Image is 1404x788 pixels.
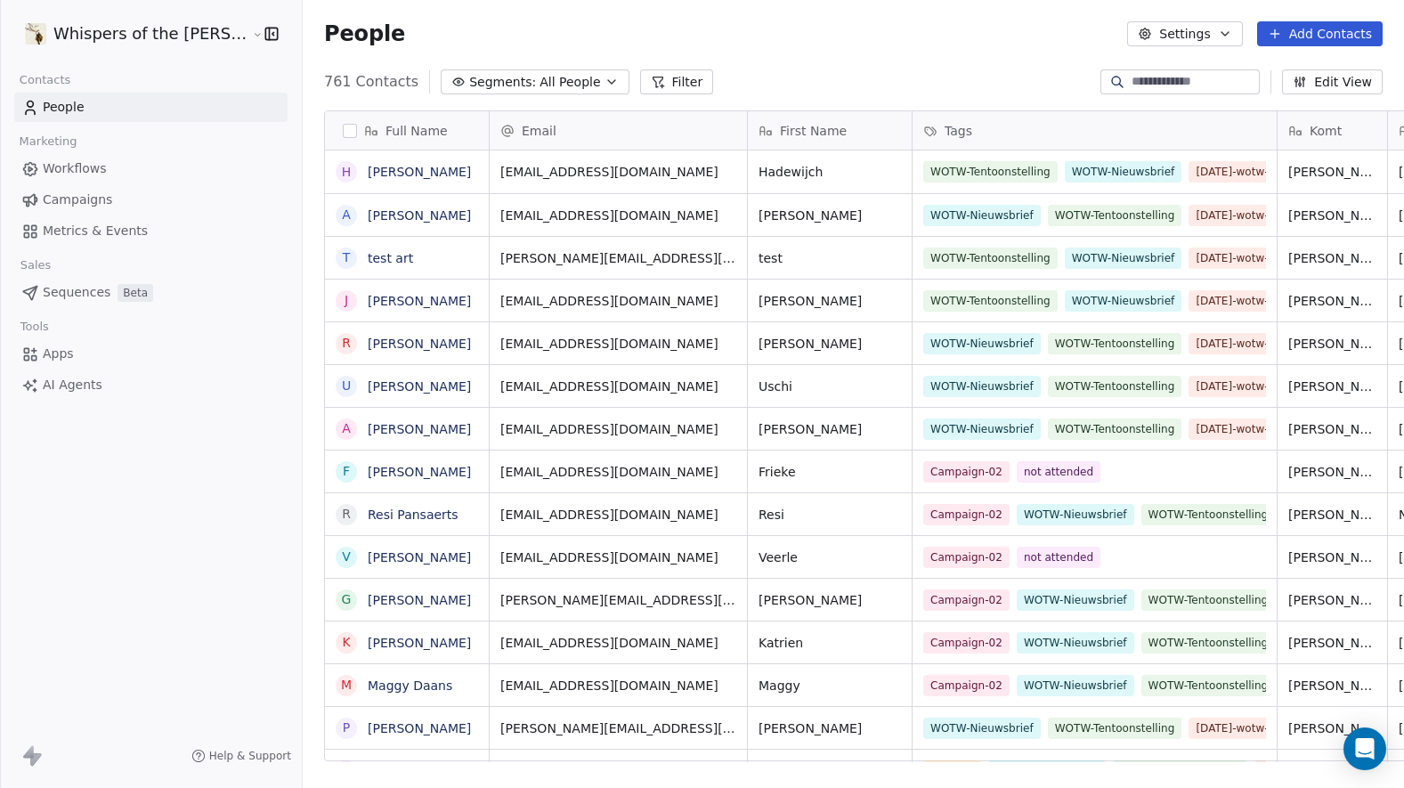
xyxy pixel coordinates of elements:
[923,290,1058,312] span: WOTW-Tentoonstelling
[342,419,351,438] div: A
[342,334,351,353] div: R
[1288,506,1376,524] span: [PERSON_NAME]
[500,207,736,224] span: [EMAIL_ADDRESS][DOMAIN_NAME]
[342,505,351,524] div: R
[1288,207,1376,224] span: [PERSON_NAME]
[43,376,102,394] span: AI Agents
[759,634,901,652] span: Katrien
[342,377,351,395] div: U
[209,749,291,763] span: Help & Support
[1288,249,1376,267] span: [PERSON_NAME]
[500,762,736,780] span: [PERSON_NAME][EMAIL_ADDRESS][PERSON_NAME][DOMAIN_NAME]
[1127,21,1242,46] button: Settings
[759,463,901,481] span: Frieke
[1113,760,1247,782] span: WOTW-Tentoonstelling
[500,463,736,481] span: [EMAIL_ADDRESS][DOMAIN_NAME]
[1189,161,1356,183] span: [DATE]-wotw-tentoonstelling
[923,418,1041,440] span: WOTW-Nieuwsbrief
[500,249,736,267] span: [PERSON_NAME][EMAIL_ADDRESS][PERSON_NAME][DOMAIN_NAME]
[759,548,901,566] span: Veerle
[21,19,239,49] button: Whispers of the [PERSON_NAME]
[540,73,600,92] span: All People
[759,378,901,395] span: Uschi
[342,590,352,609] div: G
[43,345,74,363] span: Apps
[325,150,490,762] div: grid
[1288,463,1376,481] span: [PERSON_NAME]
[324,20,405,47] span: People
[1017,547,1100,568] span: not attended
[759,677,901,695] span: Maggy
[368,379,471,394] a: [PERSON_NAME]
[12,252,59,279] span: Sales
[14,216,288,246] a: Metrics & Events
[43,283,110,302] span: Sequences
[342,163,352,182] div: H
[759,719,901,737] span: [PERSON_NAME]
[1189,718,1356,739] span: [DATE]-wotw-tentoonstelling
[1288,335,1376,353] span: [PERSON_NAME]
[368,636,471,650] a: [PERSON_NAME]
[343,719,350,737] div: P
[500,420,736,438] span: [EMAIL_ADDRESS][DOMAIN_NAME]
[43,222,148,240] span: Metrics & Events
[1282,69,1383,94] button: Edit View
[43,98,85,117] span: People
[368,721,471,735] a: [PERSON_NAME]
[759,762,901,780] span: [PERSON_NAME]
[500,335,736,353] span: [EMAIL_ADDRESS][DOMAIN_NAME]
[343,462,350,481] div: F
[500,506,736,524] span: [EMAIL_ADDRESS][DOMAIN_NAME]
[43,191,112,209] span: Campaigns
[469,73,536,92] span: Segments:
[945,122,972,140] span: Tags
[341,676,352,695] div: M
[1288,548,1376,566] span: [PERSON_NAME]
[1288,634,1376,652] span: [PERSON_NAME]
[345,291,348,310] div: J
[780,122,847,140] span: First Name
[490,111,747,150] div: Email
[923,461,1010,483] span: Campaign-02
[1288,292,1376,310] span: [PERSON_NAME]
[923,376,1041,397] span: WOTW-Nieuwsbrief
[1017,461,1100,483] span: not attended
[1189,205,1356,226] span: [DATE]-wotw-tentoonstelling
[14,278,288,307] a: SequencesBeta
[118,284,153,302] span: Beta
[368,422,471,436] a: [PERSON_NAME]
[368,508,459,522] a: Resi Pansaerts
[759,335,901,353] span: [PERSON_NAME]
[1065,161,1182,183] span: WOTW-Nieuwsbrief
[1288,677,1376,695] span: [PERSON_NAME]
[923,504,1010,525] span: Campaign-02
[1017,632,1134,654] span: WOTW-Nieuwsbrief
[1141,589,1276,611] span: WOTW-Tentoonstelling
[53,22,248,45] span: Whispers of the [PERSON_NAME]
[500,378,736,395] span: [EMAIL_ADDRESS][DOMAIN_NAME]
[14,370,288,400] a: AI Agents
[368,678,452,693] a: Maggy Daans
[1278,111,1387,150] div: Komt
[923,333,1041,354] span: WOTW-Nieuwsbrief
[368,165,471,179] a: [PERSON_NAME]
[923,760,981,782] span: Whisper
[1189,333,1356,354] span: [DATE]-wotw-tentoonstelling
[1189,290,1356,312] span: [DATE]-wotw-tentoonstelling
[988,760,1106,782] span: WOTW-Nieuwsbrief
[368,294,471,308] a: [PERSON_NAME]
[1048,205,1182,226] span: WOTW-Tentoonstelling
[923,547,1010,568] span: Campaign-02
[759,420,901,438] span: [PERSON_NAME]
[1141,504,1276,525] span: WOTW-Tentoonstelling
[342,206,351,224] div: A
[324,71,418,93] span: 761 Contacts
[1288,762,1376,780] span: [PERSON_NAME]
[759,163,901,181] span: Hadewijch
[1288,163,1376,181] span: [PERSON_NAME]
[1017,504,1134,525] span: WOTW-Nieuwsbrief
[913,111,1277,150] div: Tags
[500,163,736,181] span: [EMAIL_ADDRESS][DOMAIN_NAME]
[1288,591,1376,609] span: [PERSON_NAME]
[1017,589,1134,611] span: WOTW-Nieuwsbrief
